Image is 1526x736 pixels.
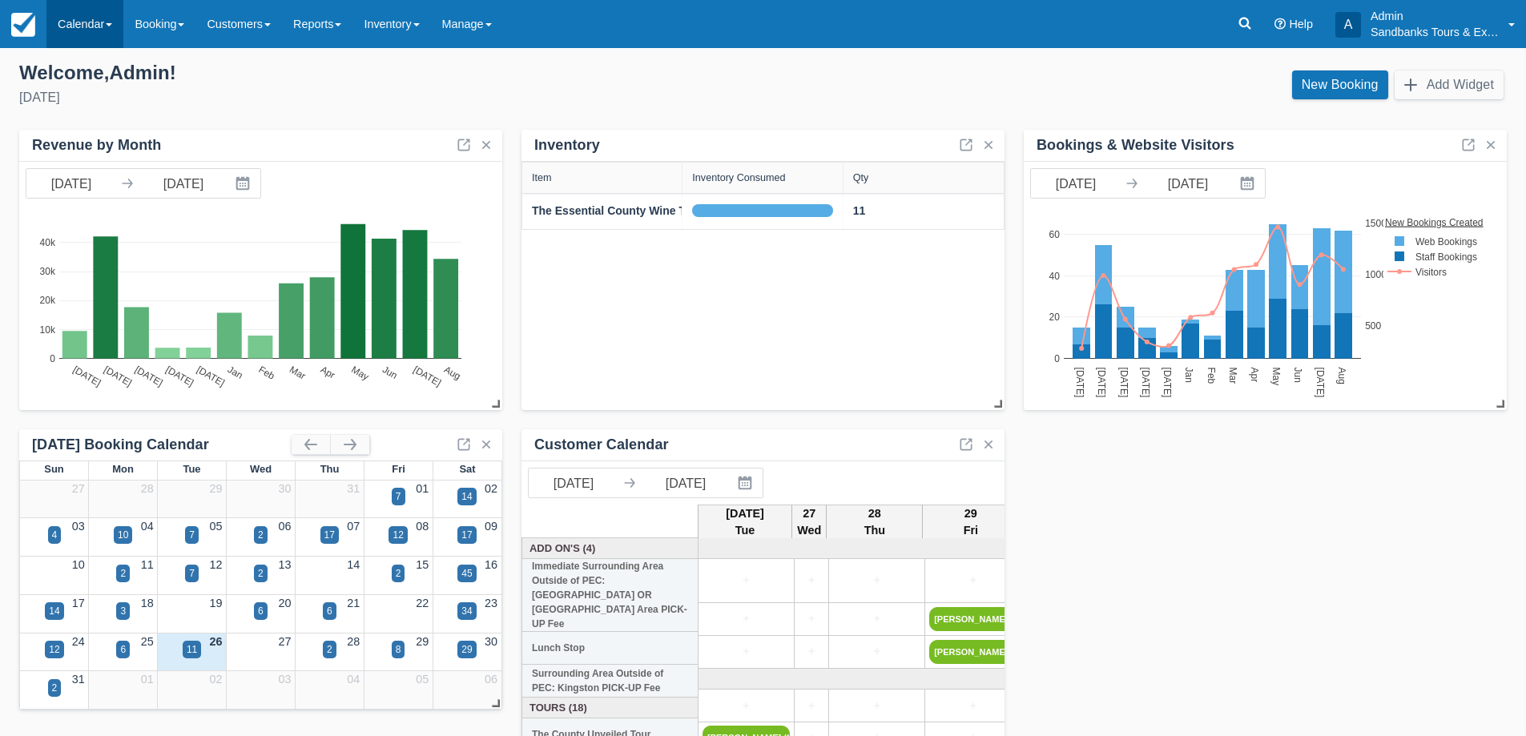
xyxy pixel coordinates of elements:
[461,604,472,618] div: 34
[703,698,790,715] a: +
[485,597,497,609] a: 23
[118,528,128,542] div: 10
[833,572,920,589] a: +
[833,698,920,715] a: +
[416,558,429,571] a: 15
[347,520,360,533] a: 07
[522,665,699,698] th: Surrounding Area Outside of PEC: Kingston PICK-UP Fee
[416,673,429,686] a: 05
[416,482,429,495] a: 01
[485,558,497,571] a: 16
[32,436,292,454] div: [DATE] Booking Calendar
[189,566,195,581] div: 7
[703,610,790,628] a: +
[929,607,1017,631] a: [PERSON_NAME]
[641,469,731,497] input: End Date
[278,520,291,533] a: 06
[799,698,824,715] a: +
[485,482,497,495] a: 02
[1371,24,1499,40] p: Sandbanks Tours & Experiences
[529,469,618,497] input: Start Date
[1274,18,1286,30] i: Help
[923,505,1019,540] th: 29 Fri
[396,642,401,657] div: 8
[731,469,763,497] button: Interact with the calendar and add the check-in date for your trip.
[461,528,472,542] div: 17
[278,673,291,686] a: 03
[72,597,85,609] a: 17
[120,566,126,581] div: 2
[183,463,200,475] span: Tue
[827,505,923,540] th: 28 Thu
[210,558,223,571] a: 12
[258,604,264,618] div: 6
[929,572,1017,589] a: +
[72,673,85,686] a: 31
[461,566,472,581] div: 45
[141,482,154,495] a: 28
[49,642,59,657] div: 12
[532,203,703,219] a: The Essential County Wine Tour
[833,643,920,661] a: +
[692,172,785,183] div: Inventory Consumed
[522,632,699,665] th: Lunch Stop
[72,482,85,495] a: 27
[461,489,472,504] div: 14
[141,558,154,571] a: 11
[210,597,223,609] a: 19
[72,635,85,648] a: 24
[392,463,405,475] span: Fri
[799,572,824,589] a: +
[1395,70,1504,99] button: Add Widget
[49,604,59,618] div: 14
[72,558,85,571] a: 10
[532,204,703,217] strong: The Essential County Wine Tour
[522,559,699,632] th: Immediate Surrounding Area Outside of PEC: [GEOGRAPHIC_DATA] OR [GEOGRAPHIC_DATA] Area PICK-UP Fee
[532,172,552,183] div: Item
[396,489,401,504] div: 7
[485,635,497,648] a: 30
[526,700,695,715] a: Tours (18)
[347,558,360,571] a: 14
[1233,169,1265,198] button: Interact with the calendar and add the check-in date for your trip.
[1143,169,1233,198] input: End Date
[853,204,866,217] strong: 11
[228,169,260,198] button: Interact with the calendar and add the check-in date for your trip.
[258,528,264,542] div: 2
[210,673,223,686] a: 02
[534,436,669,454] div: Customer Calendar
[141,597,154,609] a: 18
[929,640,1017,664] a: [PERSON_NAME]
[833,610,920,628] a: +
[1335,12,1361,38] div: A
[461,642,472,657] div: 29
[703,572,790,589] a: +
[52,528,58,542] div: 4
[799,610,824,628] a: +
[1371,8,1499,24] p: Admin
[139,169,228,198] input: End Date
[347,597,360,609] a: 21
[347,482,360,495] a: 31
[278,558,291,571] a: 13
[799,643,824,661] a: +
[72,520,85,533] a: 03
[44,463,63,475] span: Sun
[853,172,869,183] div: Qty
[1386,216,1484,227] text: New Bookings Created
[187,642,197,657] div: 11
[278,482,291,495] a: 30
[210,635,223,648] a: 26
[534,136,600,155] div: Inventory
[112,463,134,475] span: Mon
[416,520,429,533] a: 08
[526,541,695,556] a: Add On's (4)
[189,528,195,542] div: 7
[393,528,403,542] div: 12
[327,604,332,618] div: 6
[141,673,154,686] a: 01
[258,566,264,581] div: 2
[120,642,126,657] div: 6
[324,528,335,542] div: 17
[278,635,291,648] a: 27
